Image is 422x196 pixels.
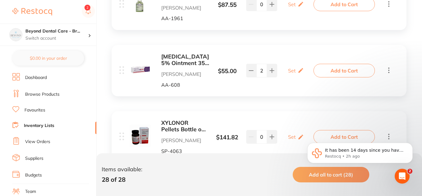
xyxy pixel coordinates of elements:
[288,134,296,140] p: Set
[12,5,52,19] a: Restocq Logo
[161,82,209,88] p: AA-608
[25,35,88,41] p: Switch account
[161,15,209,21] p: AA-1961
[313,64,375,77] button: Add to Cart
[129,59,151,81] img: cGc
[161,71,209,77] p: [PERSON_NAME]
[288,68,296,73] p: Set
[102,176,142,183] p: 28 of 28
[161,137,208,143] p: [PERSON_NAME]
[161,54,209,66] button: [MEDICAL_DATA] 5% Ointment 35g Tube Topical Anaesthetic
[208,134,247,141] div: $ 141.82
[25,155,43,162] a: Suppliers
[25,28,88,34] h4: Beyond Dental Care - Brighton
[395,169,410,184] iframe: Intercom live chat
[25,172,42,178] a: Budgets
[161,148,208,154] p: SP-4063
[293,167,369,182] button: Add all to cart (28)
[25,189,36,195] a: Team
[24,107,45,113] a: Favourites
[407,169,412,174] span: 2
[208,2,247,8] div: $ 87.55
[24,123,54,129] a: Inventory Lists
[161,120,208,133] button: XYLONOR Pellets Bottle of 200 Topical Anaesthetic
[298,130,422,179] iframe: Intercom notifications message
[10,28,22,41] img: Beyond Dental Care - Brighton
[208,68,247,75] div: $ 55.00
[112,111,406,163] div: XYLONOR Pellets Bottle of 200 Topical Anaesthetic [PERSON_NAME] SP-4063 $141.82 Set Add to Cart
[12,8,52,15] img: Restocq Logo
[25,139,50,145] a: View Orders
[288,2,296,7] p: Set
[112,45,406,96] div: [MEDICAL_DATA] 5% Ointment 35g Tube Topical Anaesthetic [PERSON_NAME] AA-608 $55.00 Set Add to Cart
[25,75,47,81] a: Dashboard
[25,91,60,98] a: Browse Products
[102,166,142,173] p: Items available:
[129,125,151,147] img: anBn
[161,5,209,11] p: [PERSON_NAME]
[12,51,84,66] button: $0.00 in your order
